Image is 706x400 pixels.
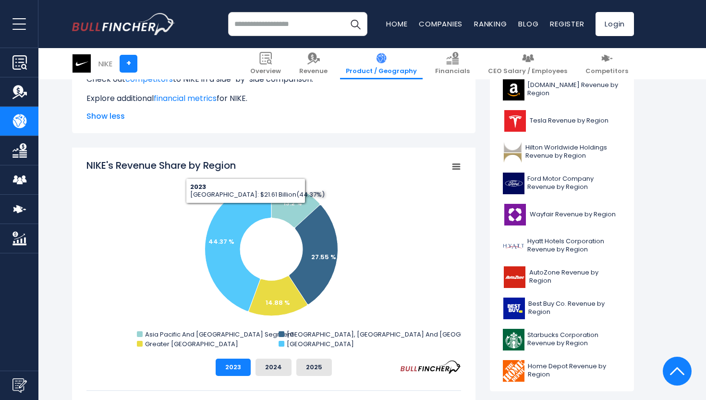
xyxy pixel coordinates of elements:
[287,339,354,349] text: [GEOGRAPHIC_DATA]
[86,93,461,104] p: Explore additional for NIKE.
[120,55,137,73] a: +
[482,48,573,79] a: CEO Salary / Employees
[528,362,621,379] span: Home Depot Revenue by Region
[98,58,112,69] div: NIKE
[266,298,290,307] text: 14.88 %
[386,19,407,29] a: Home
[497,139,627,165] a: Hilton Worldwide Holdings Revenue by Region
[154,93,217,104] a: financial metrics
[585,67,628,75] span: Competitors
[293,48,333,79] a: Revenue
[527,175,621,191] span: Ford Motor Company Revenue by Region
[86,159,461,351] svg: NIKE's Revenue Share by Region
[497,170,627,197] a: Ford Motor Company Revenue by Region
[530,211,616,219] span: Wayfair Revenue by Region
[72,13,175,35] a: Go to homepage
[518,19,538,29] a: Blog
[497,264,627,290] a: AutoZone Revenue by Region
[503,266,526,288] img: AZO logo
[528,300,621,316] span: Best Buy Co. Revenue by Region
[287,330,537,339] text: [GEOGRAPHIC_DATA], [GEOGRAPHIC_DATA] And [GEOGRAPHIC_DATA] Segment
[244,48,287,79] a: Overview
[503,141,523,163] img: HLT logo
[296,359,332,376] button: 2025
[73,54,91,73] img: NKE logo
[419,19,463,29] a: Companies
[580,48,634,79] a: Competitors
[435,67,470,75] span: Financials
[216,359,251,376] button: 2023
[596,12,634,36] a: Login
[311,252,336,262] text: 27.55 %
[208,237,234,246] text: 44.37 %
[497,358,627,384] a: Home Depot Revenue by Region
[86,111,461,122] span: Show less
[497,201,627,228] a: Wayfair Revenue by Region
[340,48,423,79] a: Product / Geography
[256,359,292,376] button: 2024
[283,199,302,208] text: 13.2 %
[86,159,236,172] tspan: NIKE's Revenue Share by Region
[497,326,627,353] a: Starbucks Corporation Revenue by Region
[527,331,621,348] span: Starbucks Corporation Revenue by Region
[550,19,584,29] a: Register
[145,330,293,339] text: Asia Pacific And [GEOGRAPHIC_DATA] Segment
[525,144,621,160] span: Hilton Worldwide Holdings Revenue by Region
[530,117,609,125] span: Tesla Revenue by Region
[429,48,475,79] a: Financials
[503,298,525,319] img: BBY logo
[527,237,621,254] span: Hyatt Hotels Corporation Revenue by Region
[503,360,525,382] img: HD logo
[343,12,367,36] button: Search
[474,19,507,29] a: Ranking
[503,235,524,257] img: H logo
[529,269,621,285] span: AutoZone Revenue by Region
[503,79,524,100] img: AMZN logo
[497,108,627,134] a: Tesla Revenue by Region
[527,81,621,98] span: [DOMAIN_NAME] Revenue by Region
[250,67,281,75] span: Overview
[503,204,527,225] img: W logo
[503,329,524,350] img: SBUX logo
[497,76,627,103] a: [DOMAIN_NAME] Revenue by Region
[497,295,627,322] a: Best Buy Co. Revenue by Region
[503,110,527,132] img: TSLA logo
[72,13,175,35] img: bullfincher logo
[497,233,627,259] a: Hyatt Hotels Corporation Revenue by Region
[86,74,461,85] p: Check out to NIKE in a side-by-side comparison.
[299,67,328,75] span: Revenue
[488,67,567,75] span: CEO Salary / Employees
[503,173,524,194] img: F logo
[145,339,238,349] text: Greater [GEOGRAPHIC_DATA]
[346,67,417,75] span: Product / Geography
